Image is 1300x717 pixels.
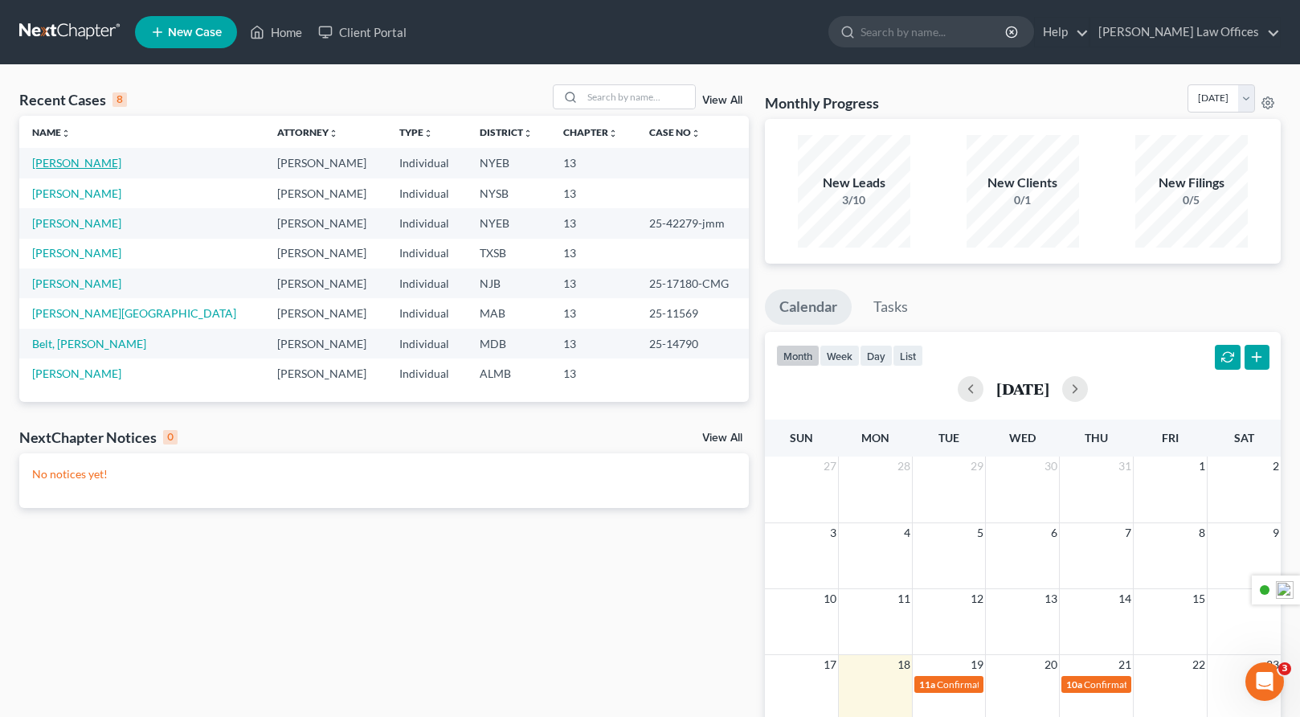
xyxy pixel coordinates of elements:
span: Confirmation Date for Belt, [PERSON_NAME] [937,678,1128,690]
span: 11 [896,589,912,608]
span: 6 [1049,523,1059,543]
a: [PERSON_NAME] [32,277,121,290]
span: New Case [168,27,222,39]
td: [PERSON_NAME] [264,239,386,268]
span: Mon [861,431,889,445]
td: NYSB [467,178,550,208]
a: [PERSON_NAME] [32,156,121,170]
td: Individual [386,329,467,358]
h2: [DATE] [996,380,1049,397]
td: NJB [467,268,550,298]
span: 4 [902,523,912,543]
span: 23 [1265,655,1281,674]
td: [PERSON_NAME] [264,268,386,298]
td: NYEB [467,148,550,178]
a: Tasks [859,289,922,325]
a: [PERSON_NAME] [32,246,121,260]
td: MAB [467,298,550,328]
button: day [860,345,893,367]
a: [PERSON_NAME][GEOGRAPHIC_DATA] [32,306,236,320]
a: Home [242,18,310,47]
a: Typeunfold_more [399,126,433,138]
div: 3/10 [798,192,910,208]
a: Districtunfold_more [480,126,533,138]
td: [PERSON_NAME] [264,208,386,238]
td: [PERSON_NAME] [264,148,386,178]
iframe: Intercom live chat [1245,662,1284,701]
td: 13 [550,268,636,298]
td: Individual [386,208,467,238]
div: Recent Cases [19,90,127,109]
span: 31 [1117,457,1133,476]
a: Attorneyunfold_more [277,126,338,138]
button: week [820,345,860,367]
td: TXSB [467,239,550,268]
span: Thu [1085,431,1108,445]
td: [PERSON_NAME] [264,298,386,328]
a: Calendar [765,289,852,325]
span: Wed [1009,431,1036,445]
td: NYEB [467,208,550,238]
td: 25-42279-jmm [636,208,749,238]
div: NextChapter Notices [19,428,178,447]
span: 13 [1043,589,1059,608]
td: 13 [550,329,636,358]
input: Search by name... [583,85,695,109]
a: View All [702,95,742,106]
span: 18 [896,655,912,674]
span: 3 [828,523,838,543]
td: Individual [386,298,467,328]
span: 22 [1191,655,1207,674]
button: list [893,345,923,367]
span: 11a [919,678,935,690]
td: [PERSON_NAME] [264,178,386,208]
td: 25-11569 [636,298,749,328]
a: Client Portal [310,18,415,47]
td: Individual [386,178,467,208]
span: 28 [896,457,912,476]
td: 13 [550,148,636,178]
span: 5 [975,523,985,543]
td: Individual [386,239,467,268]
a: View All [702,432,742,444]
span: 7 [1123,523,1133,543]
div: 0/1 [967,192,1079,208]
td: 25-14790 [636,329,749,358]
span: 14 [1117,589,1133,608]
span: 9 [1271,523,1281,543]
span: 29 [969,457,985,476]
i: unfold_more [423,129,433,138]
span: Confirmation Date for [PERSON_NAME] [1084,678,1254,690]
div: New Clients [967,174,1079,192]
span: Fri [1162,431,1179,445]
span: Tue [938,431,959,445]
span: 27 [822,457,838,476]
td: [PERSON_NAME] [264,329,386,358]
input: Search by name... [861,17,1008,47]
td: [PERSON_NAME] [264,358,386,388]
div: New Leads [798,174,910,192]
td: Individual [386,268,467,298]
td: MDB [467,329,550,358]
span: 21 [1117,655,1133,674]
span: Sun [790,431,813,445]
div: 0/5 [1135,192,1248,208]
a: Help [1035,18,1089,47]
div: New Filings [1135,174,1248,192]
a: Chapterunfold_more [563,126,618,138]
a: [PERSON_NAME] [32,367,121,380]
span: 15 [1191,589,1207,608]
div: 0 [163,430,178,445]
td: 13 [550,358,636,388]
div: 8 [112,92,127,107]
span: 19 [969,655,985,674]
span: 1 [1197,457,1207,476]
td: 13 [550,298,636,328]
td: Individual [386,148,467,178]
a: Nameunfold_more [32,126,71,138]
i: unfold_more [61,129,71,138]
span: 10 [822,589,838,608]
a: Case Nounfold_more [649,126,701,138]
span: 30 [1043,457,1059,476]
td: Individual [386,358,467,388]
